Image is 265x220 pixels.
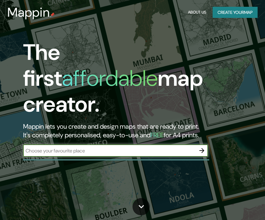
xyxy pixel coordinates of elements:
img: mappin-pin [50,12,55,17]
h1: The first map creator. [23,39,235,122]
h5: FREE [150,131,164,139]
h1: affordable [62,64,158,93]
button: Create yourmap [213,7,258,18]
h3: Mappin [7,5,50,20]
h2: Mappin lets you create and design maps that are ready to print. It's completely personalised, eas... [23,122,235,139]
button: About Us [186,7,208,18]
input: Choose your favourite place [23,147,196,154]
